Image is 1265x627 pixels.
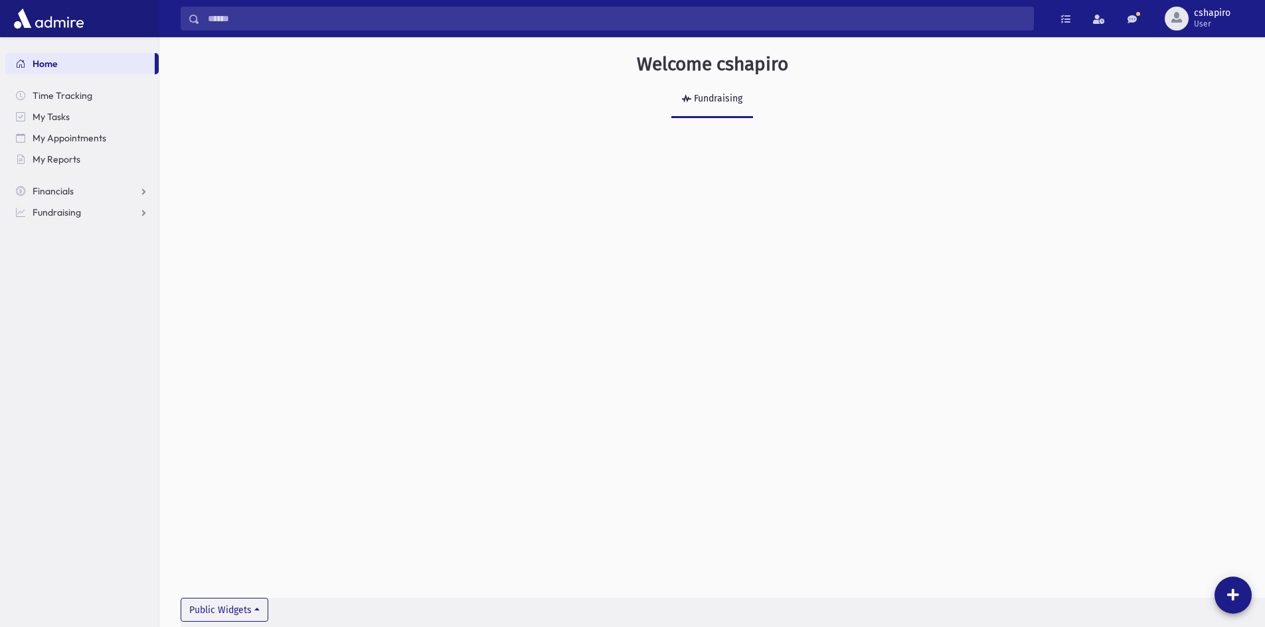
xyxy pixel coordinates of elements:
span: Financials [33,185,74,197]
a: Home [5,53,155,74]
span: Time Tracking [33,90,92,102]
a: My Appointments [5,127,159,149]
a: Financials [5,180,159,202]
span: User [1194,19,1230,29]
span: My Appointments [33,132,106,144]
span: Home [33,58,58,70]
span: My Reports [33,153,80,165]
div: Fundraising [691,93,742,104]
a: Fundraising [5,202,159,223]
span: Fundraising [33,206,81,218]
a: Fundraising [671,81,753,118]
button: Public Widgets [181,598,268,622]
h3: Welcome cshapiro [637,53,788,76]
span: cshapiro [1194,8,1230,19]
a: Time Tracking [5,85,159,106]
span: My Tasks [33,111,70,123]
input: Search [200,7,1033,31]
img: AdmirePro [11,5,87,32]
a: My Reports [5,149,159,170]
a: My Tasks [5,106,159,127]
